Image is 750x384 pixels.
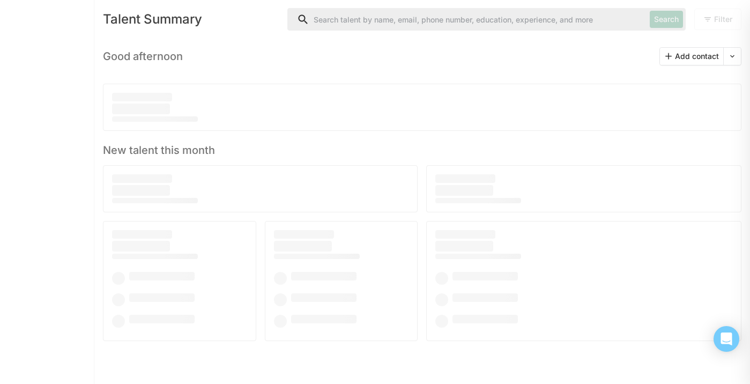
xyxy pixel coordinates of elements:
[103,50,183,63] h3: Good afternoon
[288,9,645,30] input: Search
[714,326,739,352] div: Open Intercom Messenger
[103,139,741,157] h3: New talent this month
[103,13,279,26] div: Talent Summary
[660,48,723,65] button: Add contact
